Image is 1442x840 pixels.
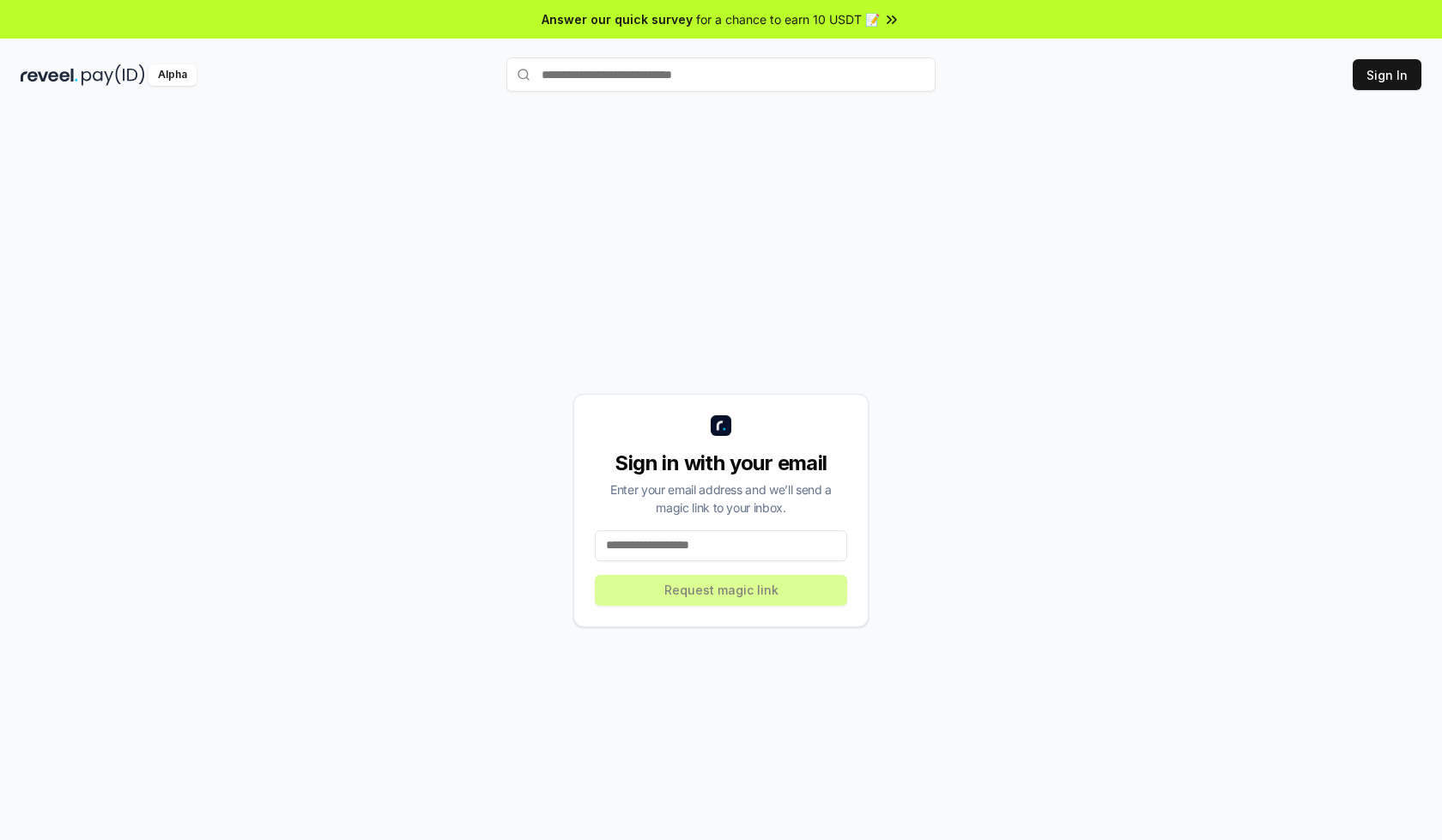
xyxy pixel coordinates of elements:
[1353,59,1421,90] button: Sign In
[595,450,847,477] div: Sign in with your email
[696,10,880,28] span: for a chance to earn 10 USDT 📝
[82,64,145,86] img: pay_id
[711,415,731,436] img: logo_small
[542,10,693,28] span: Answer our quick survey
[21,64,78,86] img: reveel_dark
[595,480,847,517] div: Enter your email address and we’ll send a magic link to your inbox.
[148,64,197,86] div: Alpha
